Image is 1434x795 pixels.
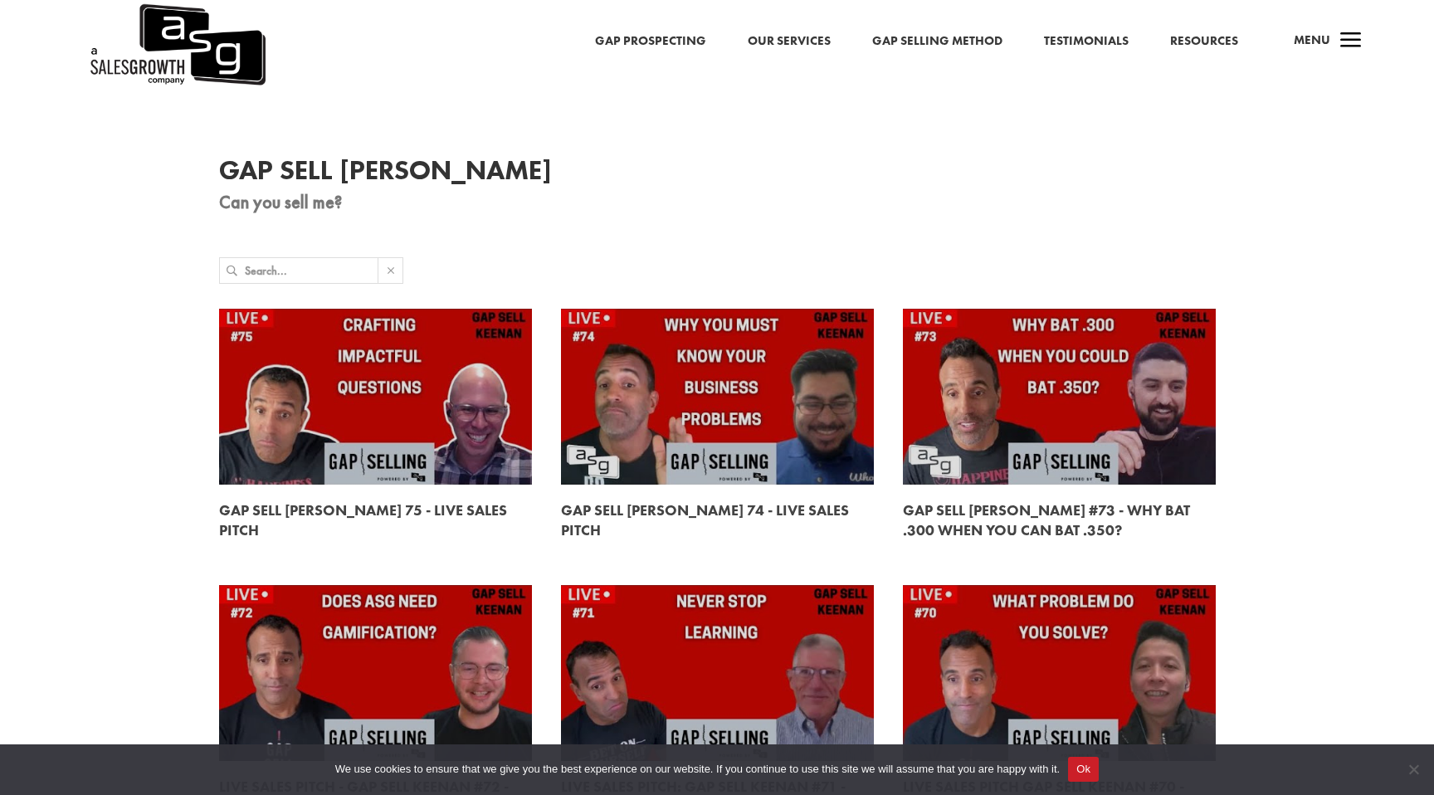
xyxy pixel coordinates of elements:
[595,31,706,52] a: Gap Prospecting
[1044,31,1129,52] a: Testimonials
[748,31,831,52] a: Our Services
[872,31,1002,52] a: Gap Selling Method
[1334,25,1368,58] span: a
[219,157,1215,193] h1: Gap Sell [PERSON_NAME]
[1170,31,1238,52] a: Resources
[1294,32,1330,48] span: Menu
[219,193,1215,212] p: Can you sell me?
[245,258,378,283] input: Search...
[1068,757,1099,782] button: Ok
[1405,761,1422,778] span: No
[335,761,1060,778] span: We use cookies to ensure that we give you the best experience on our website. If you continue to ...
